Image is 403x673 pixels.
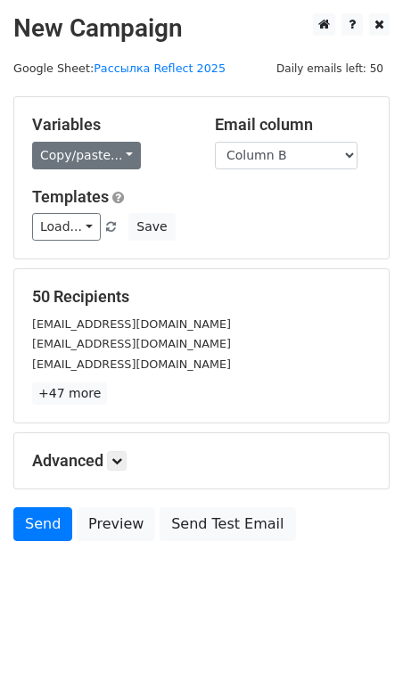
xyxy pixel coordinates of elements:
[314,587,403,673] iframe: Chat Widget
[13,62,226,75] small: Google Sheet:
[215,115,371,135] h5: Email column
[32,382,107,405] a: +47 more
[13,13,390,44] h2: New Campaign
[270,62,390,75] a: Daily emails left: 50
[32,142,141,169] a: Copy/paste...
[32,317,231,331] small: [EMAIL_ADDRESS][DOMAIN_NAME]
[13,507,72,541] a: Send
[32,337,231,350] small: [EMAIL_ADDRESS][DOMAIN_NAME]
[32,115,188,135] h5: Variables
[32,451,371,471] h5: Advanced
[160,507,295,541] a: Send Test Email
[32,357,231,371] small: [EMAIL_ADDRESS][DOMAIN_NAME]
[32,187,109,206] a: Templates
[32,287,371,307] h5: 50 Recipients
[77,507,155,541] a: Preview
[128,213,175,241] button: Save
[270,59,390,78] span: Daily emails left: 50
[94,62,226,75] a: Рассылка Reflect 2025
[32,213,101,241] a: Load...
